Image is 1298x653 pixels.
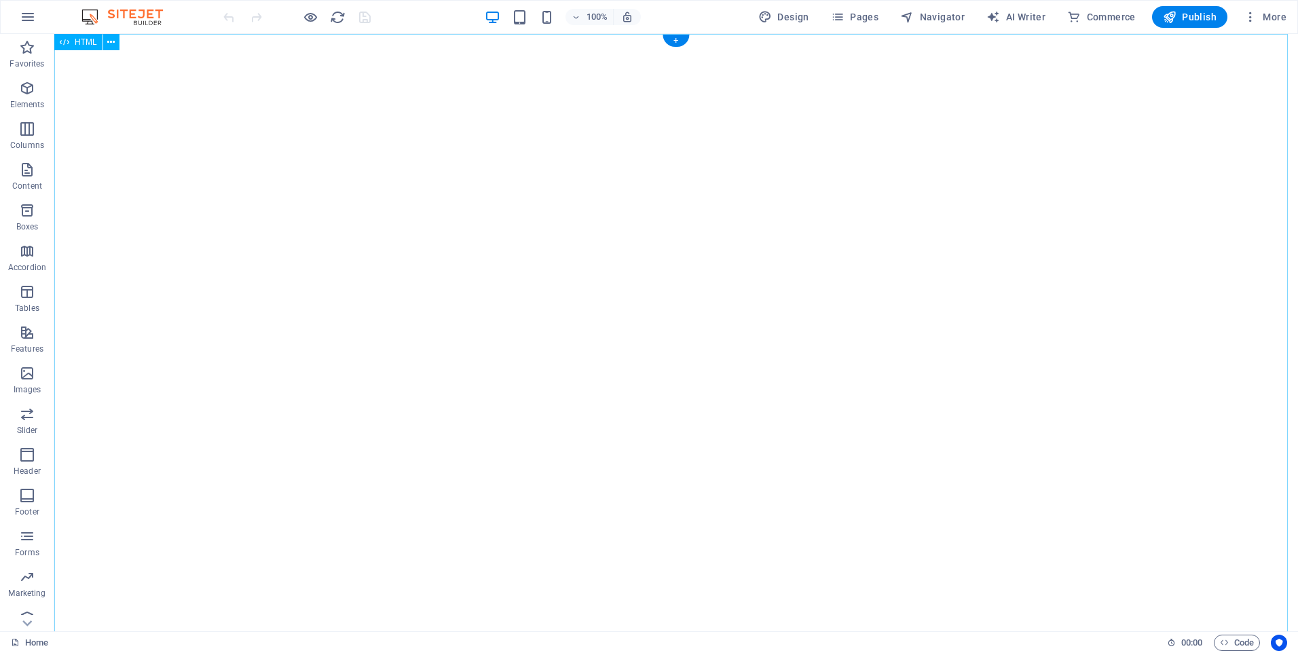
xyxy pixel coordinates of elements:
i: Reload page [330,10,346,25]
p: Favorites [10,58,44,69]
button: Commerce [1062,6,1141,28]
button: Pages [826,6,884,28]
p: Content [12,181,42,191]
div: Design (Ctrl+Alt+Y) [753,6,815,28]
p: Elements [10,99,45,110]
span: Commerce [1067,10,1136,24]
p: Footer [15,506,39,517]
span: AI Writer [986,10,1045,24]
span: Code [1220,635,1254,651]
p: Boxes [16,221,39,232]
span: HTML [75,38,97,46]
img: Editor Logo [78,9,180,25]
p: Images [14,384,41,395]
p: Columns [10,140,44,151]
span: Design [758,10,809,24]
p: Forms [15,547,39,558]
h6: 100% [586,9,608,25]
h6: Session time [1167,635,1203,651]
span: Publish [1163,10,1217,24]
p: Slider [17,425,38,436]
button: 100% [565,9,614,25]
span: Navigator [900,10,965,24]
span: Pages [831,10,878,24]
button: More [1238,6,1292,28]
span: : [1191,637,1193,648]
p: Header [14,466,41,477]
button: Publish [1152,6,1227,28]
button: Design [753,6,815,28]
p: Tables [15,303,39,314]
p: Features [11,343,43,354]
button: Navigator [895,6,970,28]
a: Click to cancel selection. Double-click to open Pages [11,635,48,651]
p: Accordion [8,262,46,273]
span: 00 00 [1181,635,1202,651]
i: On resize automatically adjust zoom level to fit chosen device. [621,11,633,23]
button: Click here to leave preview mode and continue editing [302,9,318,25]
button: Code [1214,635,1260,651]
button: AI Writer [981,6,1051,28]
p: Marketing [8,588,45,599]
span: More [1244,10,1286,24]
button: reload [329,9,346,25]
button: Usercentrics [1271,635,1287,651]
div: + [663,35,689,47]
